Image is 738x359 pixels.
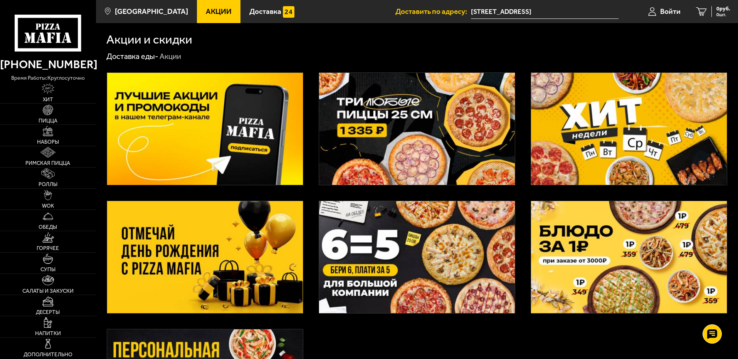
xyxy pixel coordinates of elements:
[115,8,188,15] span: [GEOGRAPHIC_DATA]
[36,310,60,315] span: Десерты
[39,118,57,124] span: Пицца
[37,139,59,145] span: Наборы
[24,352,72,357] span: Дополнительно
[42,203,54,209] span: WOK
[43,97,53,102] span: Хит
[206,8,232,15] span: Акции
[283,6,294,18] img: 15daf4d41897b9f0e9f617042186c801.svg
[37,246,59,251] span: Горячее
[716,6,730,12] span: 0 руб.
[40,267,55,272] span: Супы
[716,12,730,17] span: 0 шт.
[35,331,61,336] span: Напитки
[22,289,74,294] span: Салаты и закуски
[249,8,281,15] span: Доставка
[471,5,619,19] input: Ваш адрес доставки
[660,8,681,15] span: Войти
[160,52,181,62] div: Акции
[25,161,70,166] span: Римская пицца
[106,52,158,61] a: Доставка еды-
[395,8,471,15] span: Доставить по адресу:
[106,34,192,46] h1: Акции и скидки
[39,225,57,230] span: Обеды
[39,182,57,187] span: Роллы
